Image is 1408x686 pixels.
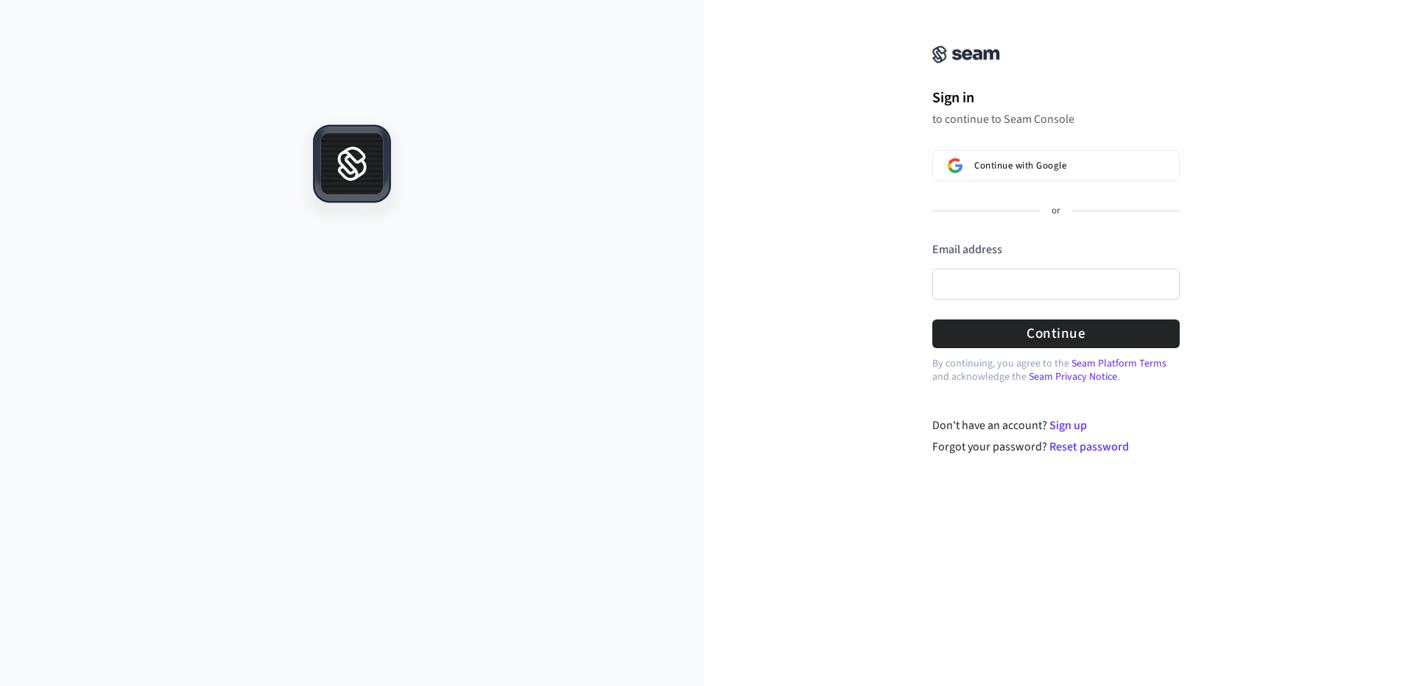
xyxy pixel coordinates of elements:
div: Don't have an account? [932,417,1180,434]
a: Reset password [1049,439,1129,455]
button: Continue [932,319,1180,348]
h1: Sign in [932,87,1180,109]
p: By continuing, you agree to the and acknowledge the . [932,357,1180,383]
a: Sign up [1049,417,1087,434]
span: Continue with Google [974,160,1066,171]
a: Seam Platform Terms [1071,356,1166,371]
img: Sign in with Google [948,158,962,173]
a: Seam Privacy Notice [1029,369,1117,384]
button: Sign in with GoogleContinue with Google [932,150,1180,181]
label: Email address [932,241,1002,258]
p: or [1052,205,1060,218]
div: Forgot your password? [932,438,1180,456]
img: Seam Console [932,46,1000,63]
p: to continue to Seam Console [932,112,1180,127]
